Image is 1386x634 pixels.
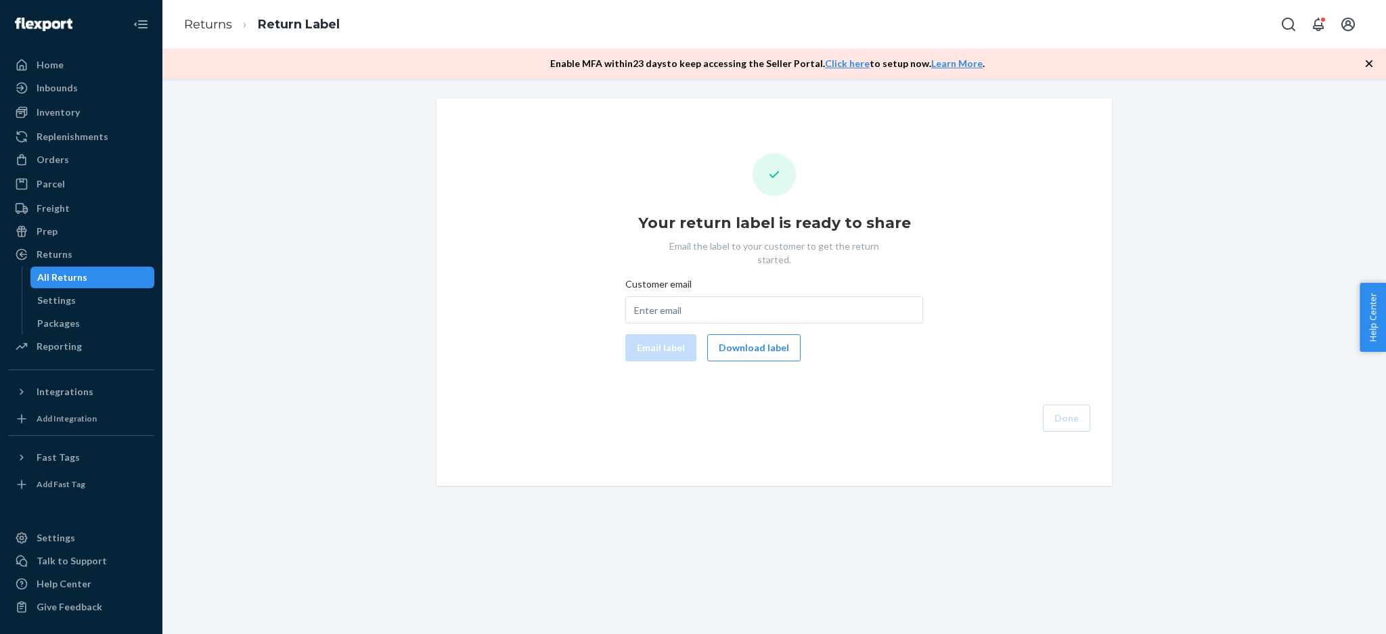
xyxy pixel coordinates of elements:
[638,212,911,234] h1: Your return label is ready to share
[625,277,692,296] span: Customer email
[37,153,69,166] div: Orders
[15,18,72,31] img: Flexport logo
[1275,11,1302,38] button: Open Search Box
[825,58,870,69] a: Click here
[8,149,154,171] a: Orders
[258,17,340,32] a: Return Label
[656,240,893,267] p: Email the label to your customer to get the return started.
[8,198,154,219] a: Freight
[8,408,154,430] a: Add Integration
[8,550,154,572] a: Talk to Support
[931,58,983,69] a: Learn More
[173,5,351,45] ol: breadcrumbs
[707,334,801,361] button: Download label
[37,577,91,591] div: Help Center
[37,340,82,353] div: Reporting
[37,554,107,568] div: Talk to Support
[37,385,93,399] div: Integrations
[37,451,80,464] div: Fast Tags
[37,413,97,424] div: Add Integration
[1043,405,1090,432] button: Done
[30,290,155,311] a: Settings
[37,294,76,307] div: Settings
[30,313,155,334] a: Packages
[184,17,232,32] a: Returns
[8,381,154,403] button: Integrations
[8,77,154,99] a: Inbounds
[8,173,154,195] a: Parcel
[1305,11,1332,38] button: Open notifications
[127,11,154,38] button: Close Navigation
[8,596,154,618] button: Give Feedback
[37,130,108,143] div: Replenishments
[37,531,75,545] div: Settings
[8,244,154,265] a: Returns
[8,527,154,549] a: Settings
[625,296,923,323] input: Customer email
[625,334,696,361] button: Email label
[8,221,154,242] a: Prep
[8,447,154,468] button: Fast Tags
[37,106,80,119] div: Inventory
[550,57,985,70] p: Enable MFA within 23 days to keep accessing the Seller Portal. to setup now. .
[37,225,58,238] div: Prep
[37,81,78,95] div: Inbounds
[37,600,102,614] div: Give Feedback
[1335,11,1362,38] button: Open account menu
[8,336,154,357] a: Reporting
[8,101,154,123] a: Inventory
[8,474,154,495] a: Add Fast Tag
[8,54,154,76] a: Home
[37,202,70,215] div: Freight
[37,317,80,330] div: Packages
[37,248,72,261] div: Returns
[37,58,64,72] div: Home
[37,271,87,284] div: All Returns
[8,126,154,148] a: Replenishments
[37,177,65,191] div: Parcel
[1360,283,1386,352] button: Help Center
[30,267,155,288] a: All Returns
[8,573,154,595] a: Help Center
[37,478,85,490] div: Add Fast Tag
